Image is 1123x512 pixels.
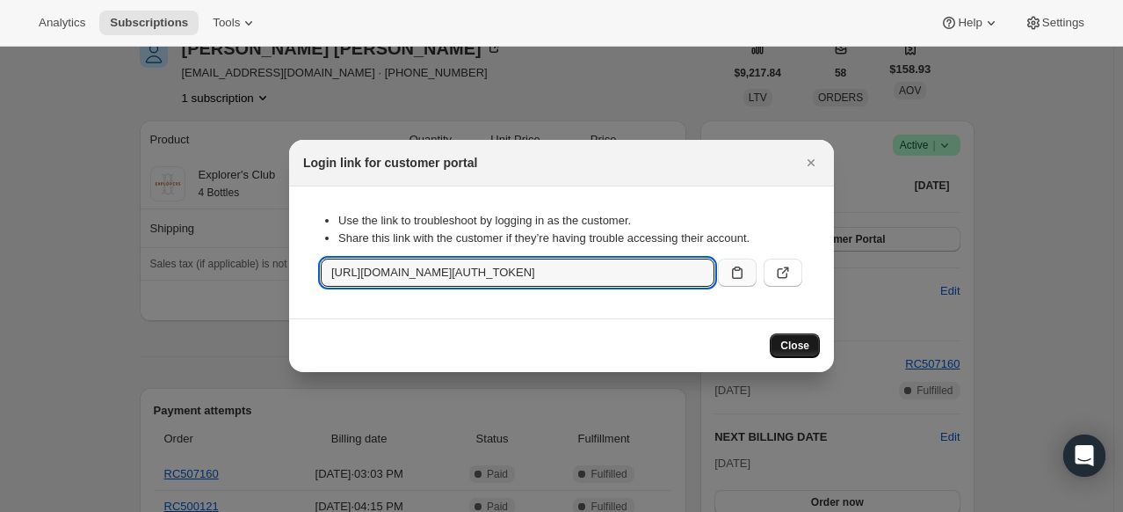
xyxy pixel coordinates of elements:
[213,16,240,30] span: Tools
[99,11,199,35] button: Subscriptions
[799,150,823,175] button: Close
[39,16,85,30] span: Analytics
[202,11,268,35] button: Tools
[930,11,1010,35] button: Help
[338,230,802,247] li: Share this link with the customer if they’re having trouble accessing their account.
[770,333,820,358] button: Close
[110,16,188,30] span: Subscriptions
[28,11,96,35] button: Analytics
[303,154,477,172] h2: Login link for customer portal
[1063,435,1105,477] div: Open Intercom Messenger
[958,16,982,30] span: Help
[1014,11,1095,35] button: Settings
[780,339,809,353] span: Close
[338,212,802,230] li: Use the link to troubleshoot by logging in as the customer.
[1042,16,1084,30] span: Settings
